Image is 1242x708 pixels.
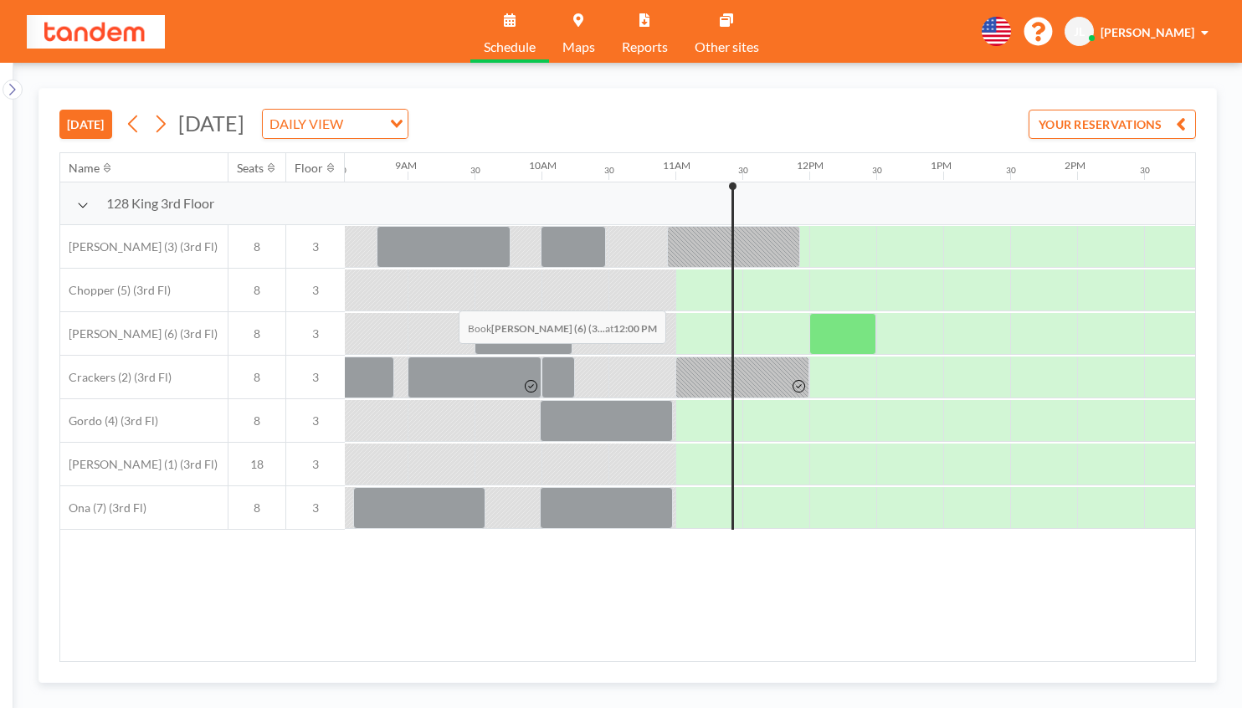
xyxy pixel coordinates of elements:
span: [PERSON_NAME] [1101,25,1194,39]
div: 9AM [395,159,417,172]
div: 30 [872,165,882,176]
span: Reports [622,40,668,54]
button: YOUR RESERVATIONS [1029,110,1196,139]
div: 12PM [797,159,824,172]
div: Seats [237,161,264,176]
span: Crackers (2) (3rd Fl) [60,370,172,385]
span: 3 [286,326,345,341]
span: Ona (7) (3rd Fl) [60,500,146,516]
input: Search for option [348,113,380,135]
div: 30 [1006,165,1016,176]
span: 8 [228,326,285,341]
span: JL [1074,24,1085,39]
div: 1PM [931,159,952,172]
b: 12:00 PM [613,322,657,335]
div: 11AM [663,159,690,172]
div: 30 [470,165,480,176]
span: 8 [228,239,285,254]
span: 3 [286,413,345,428]
div: 30 [604,165,614,176]
span: 8 [228,370,285,385]
div: 30 [1140,165,1150,176]
span: [PERSON_NAME] (3) (3rd Fl) [60,239,218,254]
div: 30 [738,165,748,176]
span: Chopper (5) (3rd Fl) [60,283,171,298]
span: Schedule [484,40,536,54]
b: [PERSON_NAME] (6) (3... [491,322,605,335]
span: 8 [228,500,285,516]
span: 3 [286,500,345,516]
span: Other sites [695,40,759,54]
span: Maps [562,40,595,54]
span: Gordo (4) (3rd Fl) [60,413,158,428]
span: DAILY VIEW [266,113,346,135]
div: 2PM [1065,159,1085,172]
span: [PERSON_NAME] (1) (3rd Fl) [60,457,218,472]
span: Book at [459,310,666,344]
div: Search for option [263,110,408,138]
span: 3 [286,370,345,385]
span: 3 [286,457,345,472]
span: 18 [228,457,285,472]
span: 3 [286,283,345,298]
span: 3 [286,239,345,254]
span: 128 King 3rd Floor [106,195,214,212]
span: 8 [228,283,285,298]
span: [PERSON_NAME] (6) (3rd Fl) [60,326,218,341]
span: 8 [228,413,285,428]
img: organization-logo [27,15,165,49]
div: Name [69,161,100,176]
span: [DATE] [178,110,244,136]
button: [DATE] [59,110,112,139]
div: Floor [295,161,323,176]
div: 10AM [529,159,557,172]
